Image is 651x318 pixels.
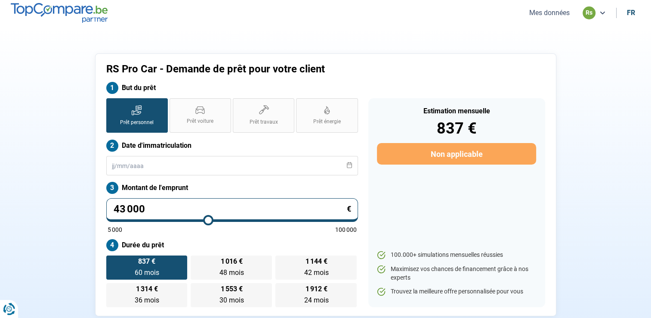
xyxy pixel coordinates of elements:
[527,8,572,17] button: Mes données
[136,286,157,293] span: 1 314 €
[377,143,536,165] button: Non applicable
[134,268,159,277] span: 60 mois
[11,3,108,22] img: TopCompare.be
[583,6,595,19] div: rs
[377,265,536,282] li: Maximisez vos chances de financement grâce à nos experts
[219,296,244,304] span: 30 mois
[304,296,328,304] span: 24 mois
[250,118,278,126] span: Prêt travaux
[313,118,341,125] span: Prêt énergie
[305,286,327,293] span: 1 912 €
[106,156,358,175] input: jj/mm/aaaa
[377,251,536,259] li: 100.000+ simulations mensuelles réussies
[138,258,155,265] span: 837 €
[304,268,328,277] span: 42 mois
[134,296,159,304] span: 36 mois
[377,108,536,115] div: Estimation mensuelle
[219,268,244,277] span: 48 mois
[106,140,358,152] label: Date d'immatriculation
[347,205,351,213] span: €
[106,182,358,194] label: Montant de l'emprunt
[220,286,242,293] span: 1 553 €
[187,118,213,125] span: Prêt voiture
[106,82,358,94] label: But du prêt
[377,287,536,296] li: Trouvez la meilleure offre personnalisée pour vous
[106,239,358,251] label: Durée du prêt
[106,63,433,75] h1: RS Pro Car - Demande de prêt pour votre client
[120,119,154,126] span: Prêt personnel
[377,121,536,136] div: 837 €
[627,9,635,17] div: fr
[108,227,122,233] span: 5 000
[220,258,242,265] span: 1 016 €
[335,227,357,233] span: 100 000
[305,258,327,265] span: 1 144 €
